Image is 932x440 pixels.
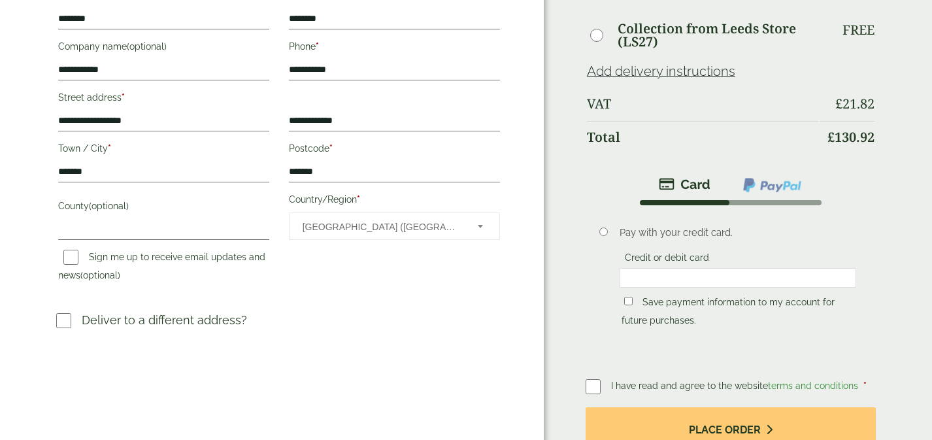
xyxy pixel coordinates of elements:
[620,226,856,240] p: Pay with your credit card.
[587,121,819,153] th: Total
[82,311,247,329] p: Deliver to a different address?
[611,381,861,391] span: I have read and agree to the website
[587,63,735,79] a: Add delivery instructions
[329,143,333,154] abbr: required
[620,252,714,267] label: Credit or debit card
[842,22,874,38] p: Free
[289,37,500,59] label: Phone
[316,41,319,52] abbr: required
[289,190,500,212] label: Country/Region
[624,272,852,284] iframe: Secure card payment input frame
[768,381,858,391] a: terms and conditions
[835,95,874,112] bdi: 21.82
[127,41,167,52] span: (optional)
[58,252,265,284] label: Sign me up to receive email updates and news
[58,88,269,110] label: Street address
[587,88,819,120] th: VAT
[827,128,874,146] bdi: 130.92
[827,128,835,146] span: £
[289,212,500,240] span: Country/Region
[89,201,129,211] span: (optional)
[289,139,500,161] label: Postcode
[742,177,803,194] img: ppcp-gateway.png
[63,250,78,265] input: Sign me up to receive email updates and news(optional)
[618,22,819,48] label: Collection from Leeds Store (LS27)
[122,92,125,103] abbr: required
[622,297,835,330] label: Save payment information to my account for future purchases.
[80,270,120,280] span: (optional)
[835,95,842,112] span: £
[357,194,360,205] abbr: required
[303,213,460,241] span: United Kingdom (UK)
[863,381,867,391] abbr: required
[659,177,710,192] img: stripe.png
[58,139,269,161] label: Town / City
[58,37,269,59] label: Company name
[108,143,111,154] abbr: required
[58,197,269,219] label: County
